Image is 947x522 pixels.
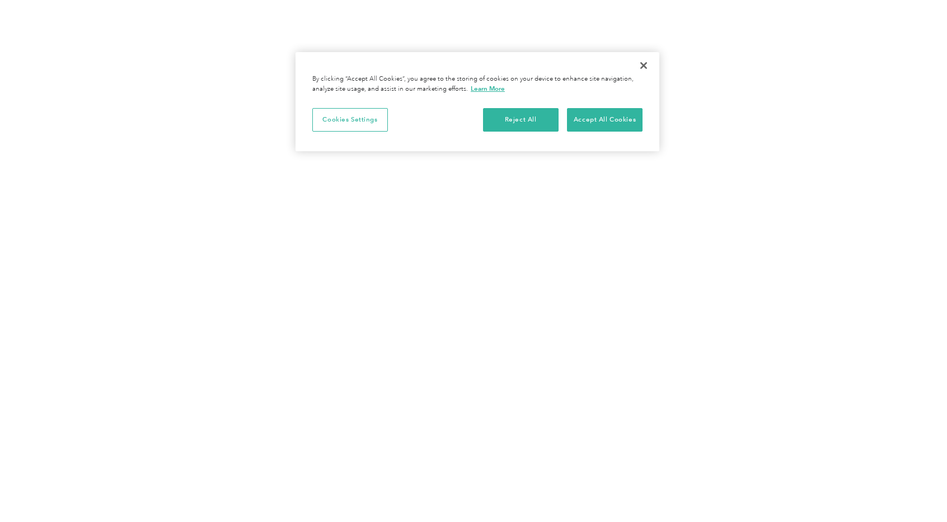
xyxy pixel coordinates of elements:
[312,108,388,132] button: Cookies Settings
[471,85,505,92] a: More information about your privacy, opens in a new tab
[312,74,643,94] div: By clicking “Accept All Cookies”, you agree to the storing of cookies on your device to enhance s...
[483,108,559,132] button: Reject All
[631,53,656,78] button: Close
[296,52,659,151] div: Privacy
[296,52,659,151] div: Cookie banner
[567,108,643,132] button: Accept All Cookies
